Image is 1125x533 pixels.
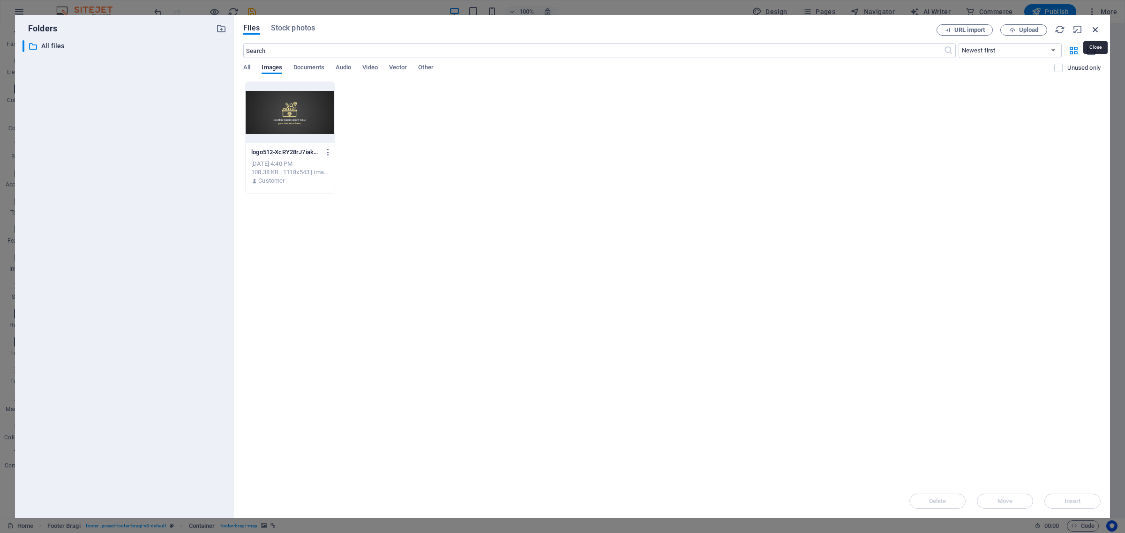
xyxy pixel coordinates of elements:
[1019,27,1038,33] span: Upload
[22,22,57,35] p: Folders
[251,168,329,177] div: 108.38 KB | 1118x543 | image/png
[243,22,260,34] span: Files
[22,40,24,52] div: ​
[389,62,407,75] span: Vector
[1067,64,1101,72] p: Displays only files that are not in use on the website. Files added during this session can still...
[336,62,351,75] span: Audio
[1072,24,1083,35] i: Minimize
[251,148,320,156] p: logo512-XcRY28rJ7iak_KCG6k-Suw.png
[216,23,226,34] i: Create new folder
[418,62,433,75] span: Other
[293,62,324,75] span: Documents
[258,177,285,185] p: Customer
[41,41,209,52] p: All files
[362,62,377,75] span: Video
[262,62,282,75] span: Images
[937,24,993,36] button: URL import
[243,43,943,58] input: Search
[271,22,315,34] span: Stock photos
[1000,24,1047,36] button: Upload
[251,160,329,168] div: [DATE] 4:40 PM
[243,62,250,75] span: All
[954,27,985,33] span: URL import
